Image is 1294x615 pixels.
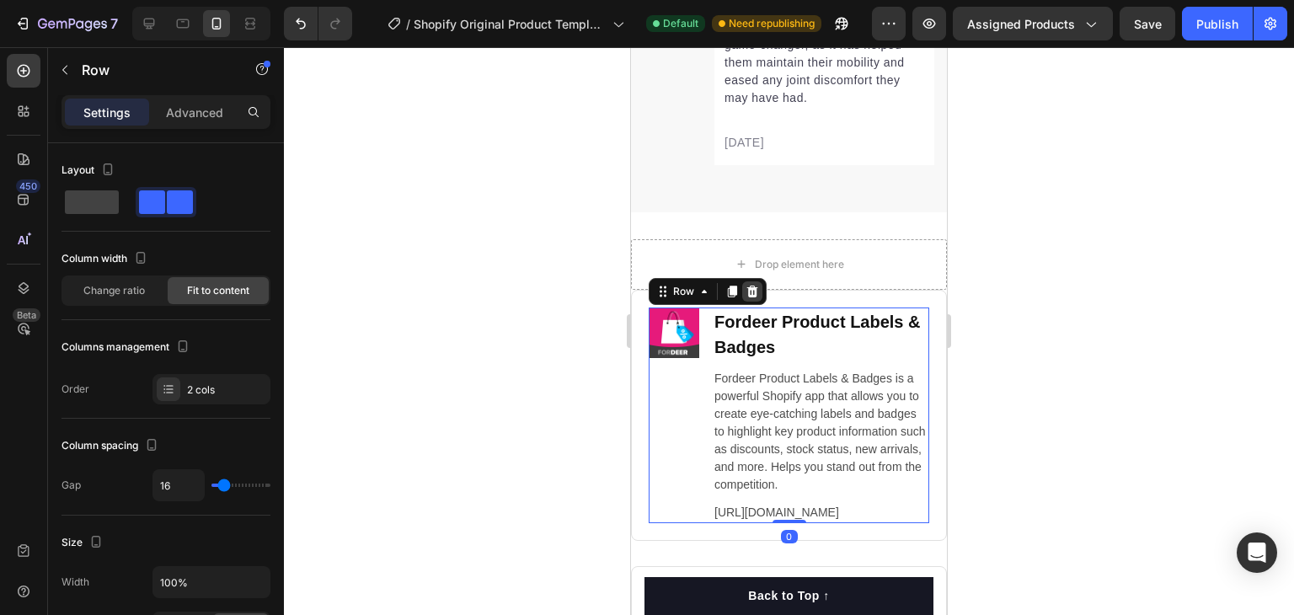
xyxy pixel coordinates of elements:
[284,7,352,40] div: Undo/Redo
[1120,7,1175,40] button: Save
[406,15,410,33] span: /
[16,179,40,193] div: 450
[967,15,1075,33] span: Assigned Products
[187,283,249,298] span: Fit to content
[953,7,1113,40] button: Assigned Products
[13,308,40,322] div: Beta
[663,16,698,31] span: Default
[61,159,118,182] div: Layout
[61,382,89,397] div: Order
[729,16,815,31] span: Need republishing
[1196,15,1238,33] div: Publish
[7,7,126,40] button: 7
[153,567,270,597] input: Auto
[1182,7,1253,40] button: Publish
[631,47,947,615] iframe: Design area
[166,104,223,121] p: Advanced
[414,15,606,33] span: Shopify Original Product Template
[82,60,225,80] p: Row
[153,470,204,500] input: Auto
[61,336,193,359] div: Columns management
[110,13,118,34] p: 7
[1237,532,1277,573] div: Open Intercom Messenger
[187,382,266,398] div: 2 cols
[61,532,106,554] div: Size
[83,283,145,298] span: Change ratio
[83,104,131,121] p: Settings
[61,435,162,457] div: Column spacing
[61,575,89,590] div: Width
[1134,17,1162,31] span: Save
[61,248,151,270] div: Column width
[61,478,81,493] div: Gap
